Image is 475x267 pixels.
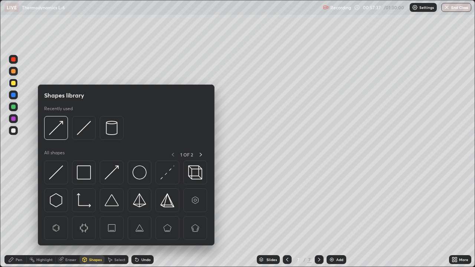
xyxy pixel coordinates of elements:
[180,152,193,158] p: 1 OF 2
[77,193,91,207] img: svg+xml;charset=utf-8,%3Csvg%20xmlns%3D%22http%3A%2F%2Fwww.w3.org%2F2000%2Fsvg%22%20width%3D%2233...
[49,221,63,235] img: svg+xml;charset=utf-8,%3Csvg%20xmlns%3D%22http%3A%2F%2Fwww.w3.org%2F2000%2Fsvg%22%20width%3D%2265...
[44,91,84,100] h5: Shapes library
[22,4,65,10] p: Thermodynamics L-6
[132,221,147,235] img: svg+xml;charset=utf-8,%3Csvg%20xmlns%3D%22http%3A%2F%2Fwww.w3.org%2F2000%2Fsvg%22%20width%3D%2265...
[307,256,312,263] div: 7
[266,258,277,261] div: Slides
[132,165,147,179] img: svg+xml;charset=utf-8,%3Csvg%20xmlns%3D%22http%3A%2F%2Fwww.w3.org%2F2000%2Fsvg%22%20width%3D%2236...
[105,221,119,235] img: svg+xml;charset=utf-8,%3Csvg%20xmlns%3D%22http%3A%2F%2Fwww.w3.org%2F2000%2Fsvg%22%20width%3D%2265...
[105,121,119,135] img: svg+xml;charset=utf-8,%3Csvg%20xmlns%3D%22http%3A%2F%2Fwww.w3.org%2F2000%2Fsvg%22%20width%3D%2228...
[132,193,147,207] img: svg+xml;charset=utf-8,%3Csvg%20xmlns%3D%22http%3A%2F%2Fwww.w3.org%2F2000%2Fsvg%22%20width%3D%2234...
[77,221,91,235] img: svg+xml;charset=utf-8,%3Csvg%20xmlns%3D%22http%3A%2F%2Fwww.w3.org%2F2000%2Fsvg%22%20width%3D%2265...
[49,121,63,135] img: svg+xml;charset=utf-8,%3Csvg%20xmlns%3D%22http%3A%2F%2Fwww.w3.org%2F2000%2Fsvg%22%20width%3D%2230...
[160,165,174,179] img: svg+xml;charset=utf-8,%3Csvg%20xmlns%3D%22http%3A%2F%2Fwww.w3.org%2F2000%2Fsvg%22%20width%3D%2230...
[16,258,22,261] div: Pen
[444,4,450,10] img: end-class-cross
[160,221,174,235] img: svg+xml;charset=utf-8,%3Csvg%20xmlns%3D%22http%3A%2F%2Fwww.w3.org%2F2000%2Fsvg%22%20width%3D%2265...
[89,258,102,261] div: Shapes
[141,258,151,261] div: Undo
[160,193,174,207] img: svg+xml;charset=utf-8,%3Csvg%20xmlns%3D%22http%3A%2F%2Fwww.w3.org%2F2000%2Fsvg%22%20width%3D%2234...
[65,258,76,261] div: Eraser
[77,165,91,179] img: svg+xml;charset=utf-8,%3Csvg%20xmlns%3D%22http%3A%2F%2Fwww.w3.org%2F2000%2Fsvg%22%20width%3D%2234...
[114,258,125,261] div: Select
[336,258,343,261] div: Add
[304,257,306,262] div: /
[412,4,418,10] img: class-settings-icons
[419,6,434,9] p: Settings
[329,257,335,263] img: add-slide-button
[44,106,73,112] p: Recently used
[323,4,329,10] img: recording.375f2c34.svg
[105,193,119,207] img: svg+xml;charset=utf-8,%3Csvg%20xmlns%3D%22http%3A%2F%2Fwww.w3.org%2F2000%2Fsvg%22%20width%3D%2238...
[7,4,17,10] p: LIVE
[459,258,468,261] div: More
[330,5,351,10] p: Recording
[188,165,202,179] img: svg+xml;charset=utf-8,%3Csvg%20xmlns%3D%22http%3A%2F%2Fwww.w3.org%2F2000%2Fsvg%22%20width%3D%2235...
[36,258,53,261] div: Highlight
[44,150,65,159] p: All shapes
[188,221,202,235] img: svg+xml;charset=utf-8,%3Csvg%20xmlns%3D%22http%3A%2F%2Fwww.w3.org%2F2000%2Fsvg%22%20width%3D%2265...
[49,165,63,179] img: svg+xml;charset=utf-8,%3Csvg%20xmlns%3D%22http%3A%2F%2Fwww.w3.org%2F2000%2Fsvg%22%20width%3D%2230...
[441,3,471,12] button: End Class
[188,193,202,207] img: svg+xml;charset=utf-8,%3Csvg%20xmlns%3D%22http%3A%2F%2Fwww.w3.org%2F2000%2Fsvg%22%20width%3D%2265...
[49,193,63,207] img: svg+xml;charset=utf-8,%3Csvg%20xmlns%3D%22http%3A%2F%2Fwww.w3.org%2F2000%2Fsvg%22%20width%3D%2230...
[77,121,91,135] img: svg+xml;charset=utf-8,%3Csvg%20xmlns%3D%22http%3A%2F%2Fwww.w3.org%2F2000%2Fsvg%22%20width%3D%2230...
[105,165,119,179] img: svg+xml;charset=utf-8,%3Csvg%20xmlns%3D%22http%3A%2F%2Fwww.w3.org%2F2000%2Fsvg%22%20width%3D%2230...
[295,257,302,262] div: 7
